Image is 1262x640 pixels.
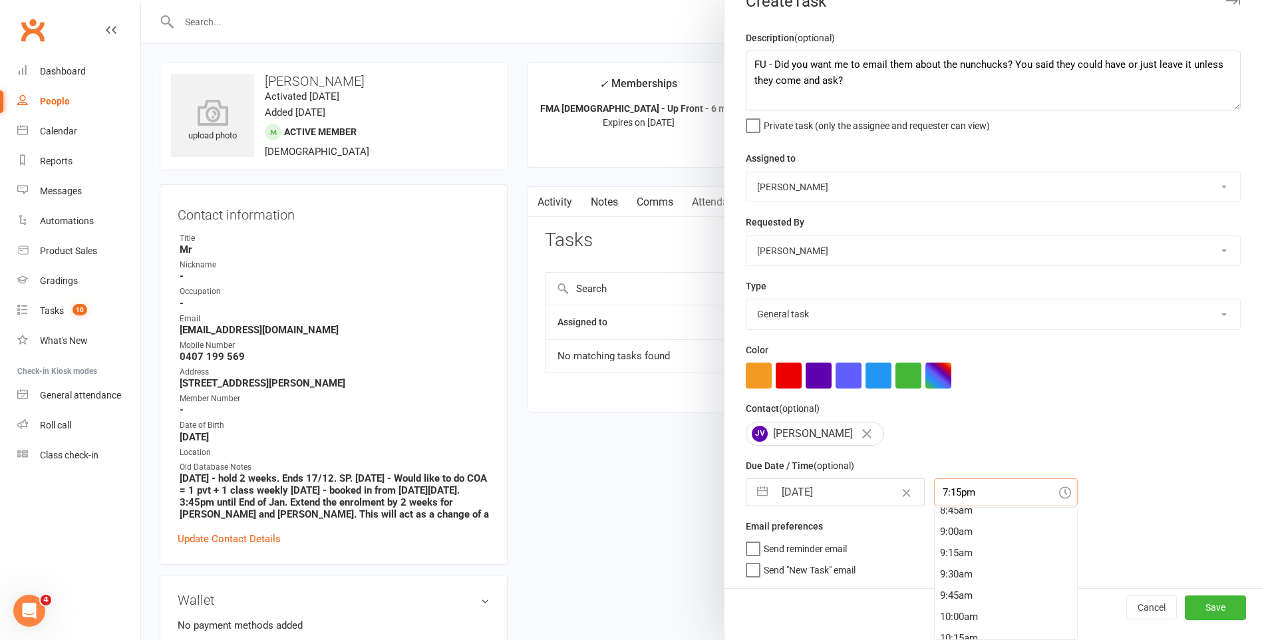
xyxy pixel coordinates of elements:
a: Tasks 10 [17,296,140,326]
a: Class kiosk mode [17,440,140,470]
a: Gradings [17,266,140,296]
div: Automations [40,216,94,226]
span: 10 [73,304,87,315]
div: [PERSON_NAME] [746,422,884,446]
span: JV [752,426,768,442]
span: 4 [41,595,51,605]
a: Messages [17,176,140,206]
div: 9:15am [935,542,1077,563]
div: 9:45am [935,585,1077,606]
a: People [17,86,140,116]
a: Clubworx [16,13,49,47]
div: People [40,96,70,106]
div: Dashboard [40,66,86,77]
div: Roll call [40,420,71,430]
a: What's New [17,326,140,356]
button: Clear Date [895,480,918,505]
label: Color [746,343,768,357]
small: (optional) [794,33,835,43]
a: Automations [17,206,140,236]
label: Assigned to [746,151,796,166]
span: Private task (only the assignee and requester can view) [764,116,990,131]
div: Product Sales [40,245,97,256]
a: Dashboard [17,57,140,86]
div: Calendar [40,126,77,136]
div: 9:00am [935,521,1077,542]
a: Reports [17,146,140,176]
div: 10:00am [935,606,1077,627]
button: Cancel [1126,595,1177,619]
a: Product Sales [17,236,140,266]
div: 9:30am [935,563,1077,585]
small: (optional) [779,403,820,414]
small: (optional) [814,460,854,471]
div: Messages [40,186,82,196]
iframe: Intercom live chat [13,595,45,627]
a: Calendar [17,116,140,146]
label: Description [746,31,835,45]
div: Class check-in [40,450,98,460]
label: Contact [746,401,820,416]
span: Send reminder email [764,539,847,554]
button: Save [1185,595,1246,619]
label: Email preferences [746,519,823,534]
div: Tasks [40,305,64,316]
div: Gradings [40,275,78,286]
div: 8:45am [935,500,1077,521]
label: Requested By [746,215,804,230]
span: Send "New Task" email [764,560,856,575]
a: General attendance kiosk mode [17,381,140,410]
a: Roll call [17,410,140,440]
div: General attendance [40,390,121,400]
label: Type [746,279,766,293]
label: Due Date / Time [746,458,854,473]
div: Reports [40,156,73,166]
div: What's New [40,335,88,346]
textarea: FU - Did you want me to email them about the nunchucks? You said they could have or just leave it... [746,51,1241,110]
